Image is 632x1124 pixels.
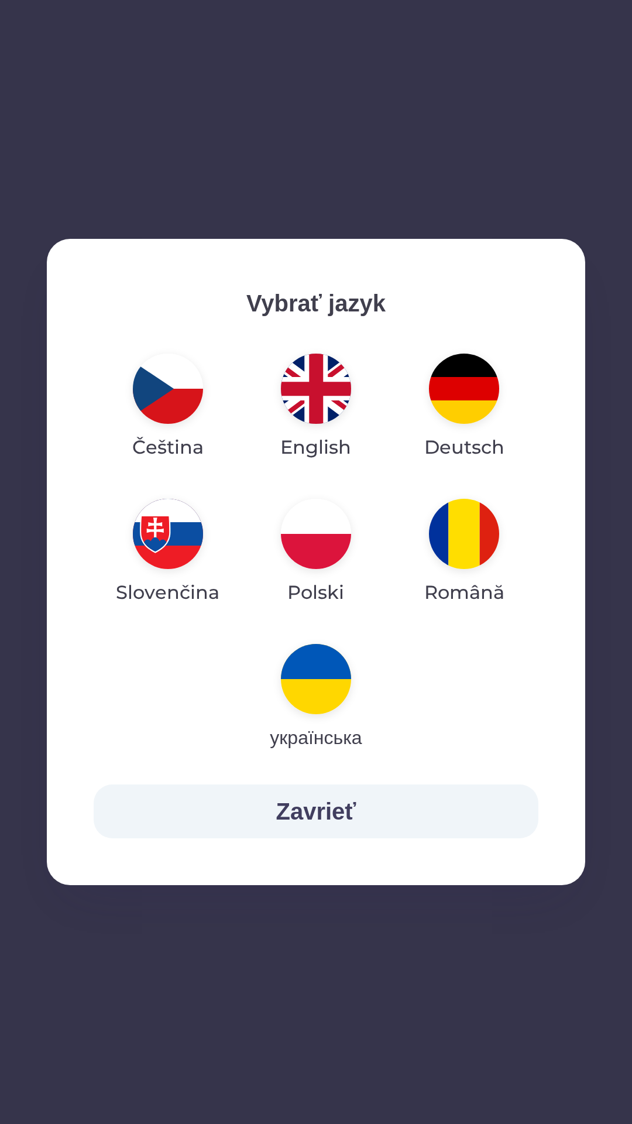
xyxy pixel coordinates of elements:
[424,578,504,606] p: Română
[424,433,504,461] p: Deutsch
[116,578,219,606] p: Slovenčina
[429,499,499,569] img: ro flag
[287,578,344,606] p: Polski
[252,344,379,471] button: English
[281,354,351,424] img: en flag
[94,489,242,616] button: Slovenčina
[396,489,533,616] button: Română
[133,499,203,569] img: sk flag
[270,724,362,752] p: українська
[429,354,499,424] img: de flag
[94,286,538,321] p: Vybrať jazyk
[281,644,351,714] img: uk flag
[281,499,351,569] img: pl flag
[242,635,390,761] button: українська
[94,784,538,838] button: Zavrieť
[396,344,533,471] button: Deutsch
[133,354,203,424] img: cs flag
[253,489,379,616] button: Polski
[132,433,204,461] p: Čeština
[104,344,232,471] button: Čeština
[280,433,351,461] p: English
